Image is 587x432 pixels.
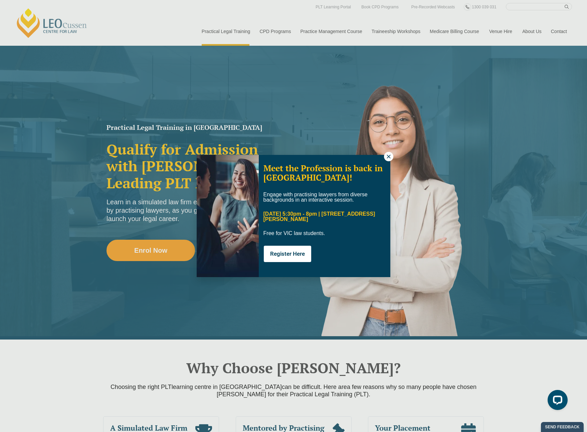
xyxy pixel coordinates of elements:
img: Soph-popup.JPG [197,155,259,277]
iframe: LiveChat chat widget [542,387,570,415]
span: Meet the Profession is back in [GEOGRAPHIC_DATA]! [263,163,383,183]
button: Register Here [264,246,311,262]
span: Engage with practising lawyers from diverse backgrounds in an interactive session. [263,192,368,203]
button: Close [384,152,393,161]
span: Free for VIC law students. [263,230,325,236]
span: [DATE] 5:30pm - 8pm | [STREET_ADDRESS][PERSON_NAME] [263,211,375,222]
